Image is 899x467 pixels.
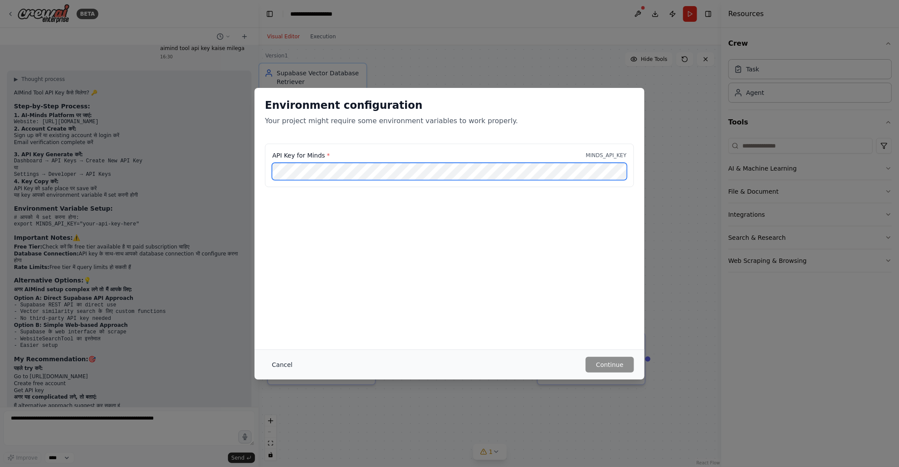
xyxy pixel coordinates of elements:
p: Your project might require some environment variables to work properly. [265,116,634,126]
h2: Environment configuration [265,98,634,112]
p: MINDS_API_KEY [586,152,627,159]
label: API Key for Minds [272,151,330,160]
button: Continue [586,357,634,373]
button: Cancel [265,357,299,373]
